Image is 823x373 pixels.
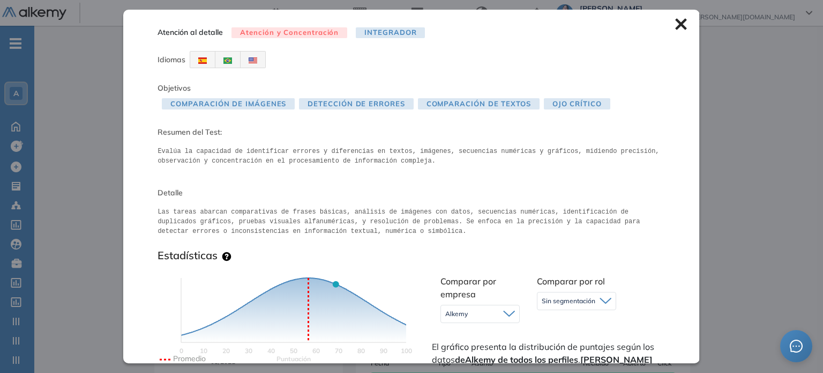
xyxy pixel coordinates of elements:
text: Promedio [173,354,206,363]
text: 0 [179,347,183,355]
span: Comparación de Textos [418,98,540,109]
span: Atención y Concentración [231,27,347,39]
text: 60 [312,347,320,355]
text: Scores [276,355,311,363]
text: 10 [200,347,207,355]
span: Sin segmentación [542,297,595,305]
span: Comparar por rol [537,276,605,287]
text: 50 [290,347,297,355]
text: 70 [335,347,342,355]
span: Alkemy [445,310,468,318]
span: Ojo crítico [544,98,610,109]
text: 80 [357,347,365,355]
strong: Alkemy [465,354,496,365]
strong: de todos los perfiles [498,354,578,365]
span: Detalle [158,187,665,199]
span: Atención al detalle [158,27,223,38]
pre: Las tareas abarcan comparativas de frases básicas, análisis de imágenes con datos, secuencias num... [158,207,665,236]
span: Objetivos [158,83,191,93]
span: Comparación de Imágenes [162,98,295,109]
img: USA [249,57,257,64]
span: Idiomas [158,55,185,64]
h3: Estadísticas [158,249,218,262]
span: Integrador [356,27,425,39]
text: 40 [267,347,275,355]
strong: de [455,354,496,365]
img: BRA [223,57,232,64]
img: ESP [198,57,207,64]
text: 20 [222,347,230,355]
text: 100 [401,347,412,355]
span: Comparar por empresa [440,276,496,299]
text: 90 [380,347,387,355]
span: Detección de errores [299,98,413,109]
text: 30 [245,347,252,355]
strong: [PERSON_NAME] [580,354,653,365]
span: Resumen del Test: [158,127,665,138]
span: message [790,340,803,353]
pre: Evalúa la capacidad de identificar errores y diferencias en textos, imágenes, secuencias numérica... [158,147,665,166]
